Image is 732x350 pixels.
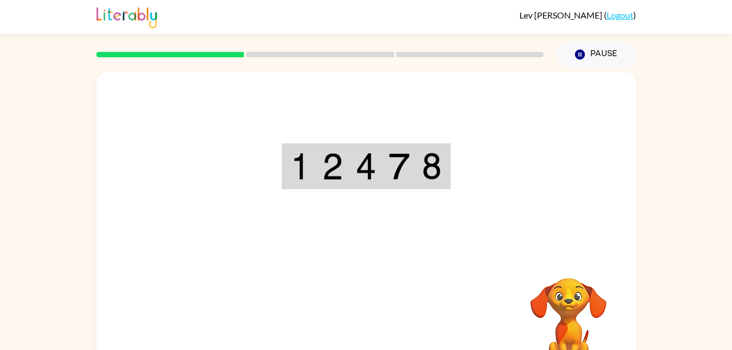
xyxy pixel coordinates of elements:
img: Literably [96,4,157,28]
img: 4 [355,153,376,180]
img: 8 [422,153,441,180]
img: 1 [291,153,310,180]
a: Logout [607,10,633,20]
img: 2 [322,153,343,180]
span: Lev [PERSON_NAME] [519,10,604,20]
button: Pause [557,42,636,67]
img: 7 [389,153,409,180]
div: ( ) [519,10,636,20]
